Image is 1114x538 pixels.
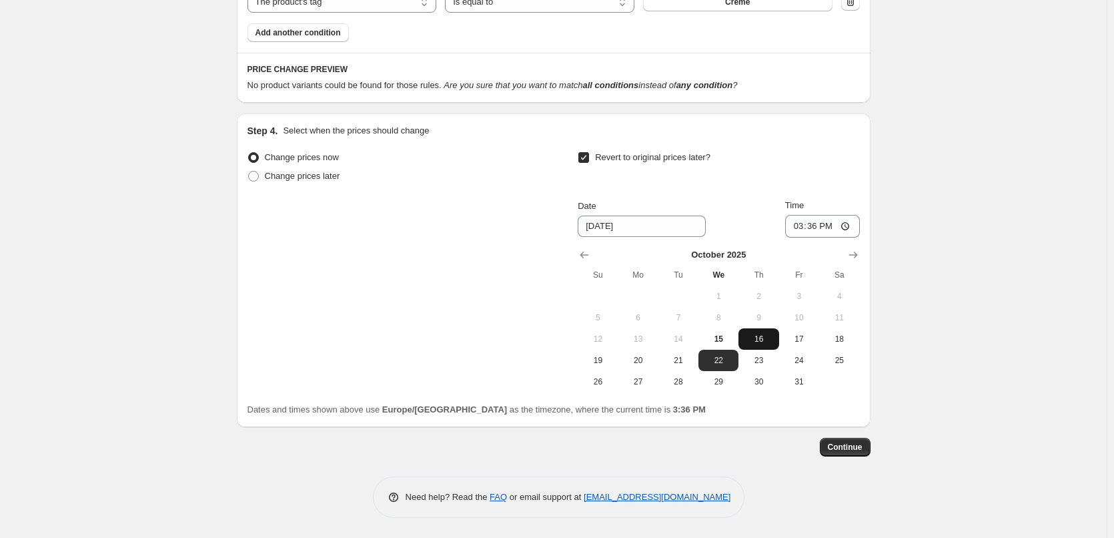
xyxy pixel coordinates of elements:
[819,307,859,328] button: Saturday October 11 2025
[704,376,733,387] span: 29
[265,152,339,162] span: Change prices now
[676,80,733,90] b: any condition
[583,334,612,344] span: 12
[658,328,698,350] button: Tuesday October 14 2025
[819,286,859,307] button: Saturday October 4 2025
[784,270,814,280] span: Fr
[738,350,778,371] button: Thursday October 23 2025
[704,355,733,366] span: 22
[664,355,693,366] span: 21
[664,334,693,344] span: 14
[582,80,638,90] b: all conditions
[744,334,773,344] span: 16
[265,171,340,181] span: Change prices later
[844,246,863,264] button: Show next month, November 2025
[824,270,854,280] span: Sa
[283,124,429,138] p: Select when the prices should change
[578,328,618,350] button: Sunday October 12 2025
[820,438,871,457] button: Continue
[247,64,860,75] h6: PRICE CHANGE PREVIEW
[618,350,658,371] button: Monday October 20 2025
[490,492,507,502] a: FAQ
[779,350,819,371] button: Friday October 24 2025
[828,442,863,453] span: Continue
[578,201,596,211] span: Date
[583,270,612,280] span: Su
[658,350,698,371] button: Tuesday October 21 2025
[624,334,653,344] span: 13
[824,355,854,366] span: 25
[247,23,349,42] button: Add another condition
[784,355,814,366] span: 24
[824,291,854,302] span: 4
[247,405,706,415] span: Dates and times shown above use as the timezone, where the current time is
[247,80,442,90] span: No product variants could be found for those rules.
[583,355,612,366] span: 19
[779,307,819,328] button: Friday October 10 2025
[255,27,341,38] span: Add another condition
[624,376,653,387] span: 27
[578,307,618,328] button: Sunday October 5 2025
[704,291,733,302] span: 1
[618,371,658,392] button: Monday October 27 2025
[664,376,693,387] span: 28
[658,264,698,286] th: Tuesday
[698,350,738,371] button: Wednesday October 22 2025
[824,334,854,344] span: 18
[624,355,653,366] span: 20
[444,80,737,90] i: Are you sure that you want to match instead of ?
[744,355,773,366] span: 23
[779,328,819,350] button: Friday October 17 2025
[624,312,653,323] span: 6
[698,264,738,286] th: Wednesday
[784,312,814,323] span: 10
[819,264,859,286] th: Saturday
[738,286,778,307] button: Thursday October 2 2025
[738,371,778,392] button: Thursday October 30 2025
[785,200,804,210] span: Time
[624,270,653,280] span: Mo
[698,307,738,328] button: Wednesday October 8 2025
[382,405,507,415] b: Europe/[GEOGRAPHIC_DATA]
[819,328,859,350] button: Saturday October 18 2025
[578,350,618,371] button: Sunday October 19 2025
[673,405,706,415] b: 3:36 PM
[664,312,693,323] span: 7
[738,307,778,328] button: Thursday October 9 2025
[738,264,778,286] th: Thursday
[744,376,773,387] span: 30
[618,307,658,328] button: Monday October 6 2025
[247,124,278,138] h2: Step 4.
[744,291,773,302] span: 2
[779,371,819,392] button: Friday October 31 2025
[704,334,733,344] span: 15
[507,492,584,502] span: or email support at
[584,492,730,502] a: [EMAIL_ADDRESS][DOMAIN_NAME]
[779,286,819,307] button: Friday October 3 2025
[658,307,698,328] button: Tuesday October 7 2025
[583,312,612,323] span: 5
[698,286,738,307] button: Wednesday October 1 2025
[583,376,612,387] span: 26
[784,334,814,344] span: 17
[618,328,658,350] button: Monday October 13 2025
[704,270,733,280] span: We
[704,312,733,323] span: 8
[744,270,773,280] span: Th
[575,246,594,264] button: Show previous month, September 2025
[578,264,618,286] th: Sunday
[578,216,706,237] input: 10/15/2025
[824,312,854,323] span: 11
[698,371,738,392] button: Wednesday October 29 2025
[578,371,618,392] button: Sunday October 26 2025
[595,152,710,162] span: Revert to original prices later?
[664,270,693,280] span: Tu
[819,350,859,371] button: Saturday October 25 2025
[698,328,738,350] button: Today Wednesday October 15 2025
[738,328,778,350] button: Thursday October 16 2025
[406,492,490,502] span: Need help? Read the
[779,264,819,286] th: Friday
[784,376,814,387] span: 31
[744,312,773,323] span: 9
[658,371,698,392] button: Tuesday October 28 2025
